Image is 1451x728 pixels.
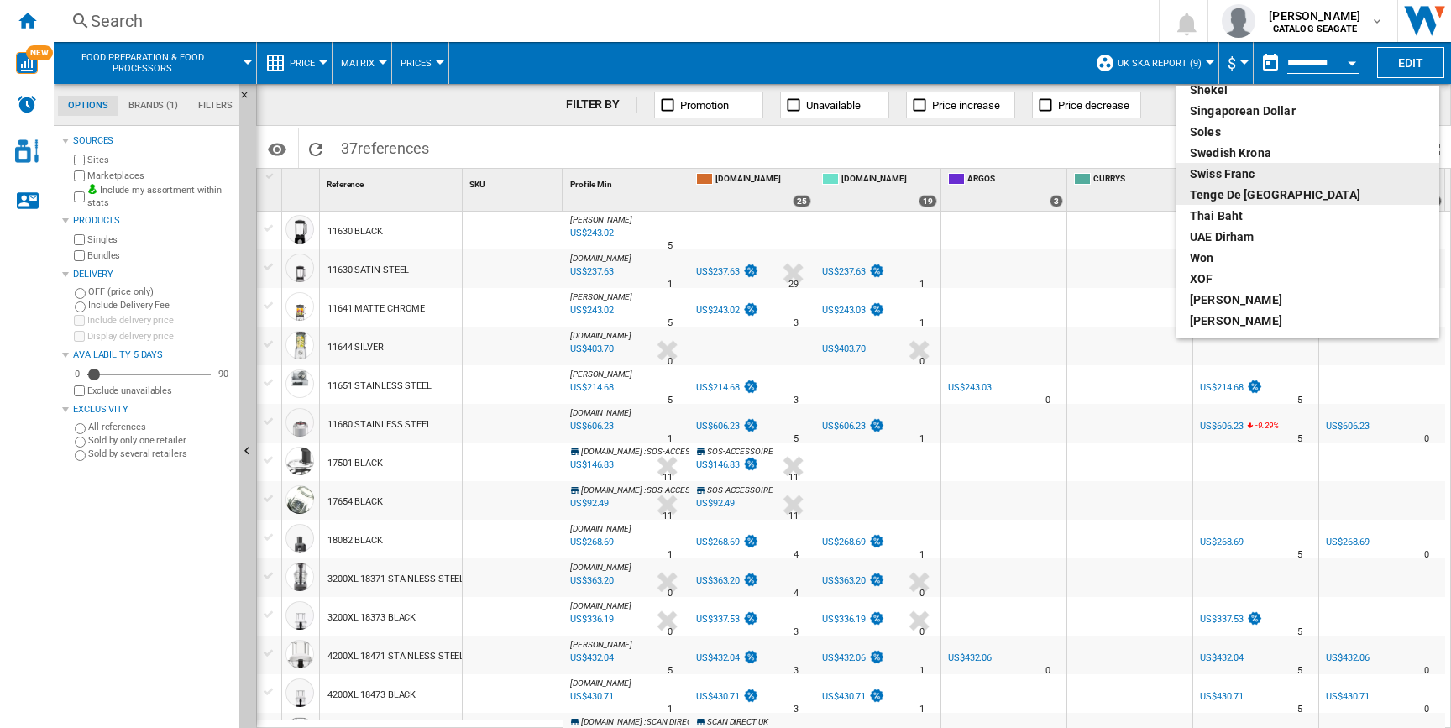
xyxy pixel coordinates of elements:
[1190,249,1426,266] div: Won
[1190,291,1426,308] div: [PERSON_NAME]
[1190,102,1426,119] div: Singaporean Dollar
[1190,144,1426,161] div: Swedish Krona
[1190,312,1426,329] div: [PERSON_NAME]
[1190,123,1426,140] div: soles
[1190,81,1426,98] div: Shekel
[1190,270,1426,287] div: XOF
[1190,186,1426,203] div: Tenge de [GEOGRAPHIC_DATA]
[1190,228,1426,245] div: UAE dirham
[1190,165,1426,182] div: Swiss franc
[1190,207,1426,224] div: Thai Baht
